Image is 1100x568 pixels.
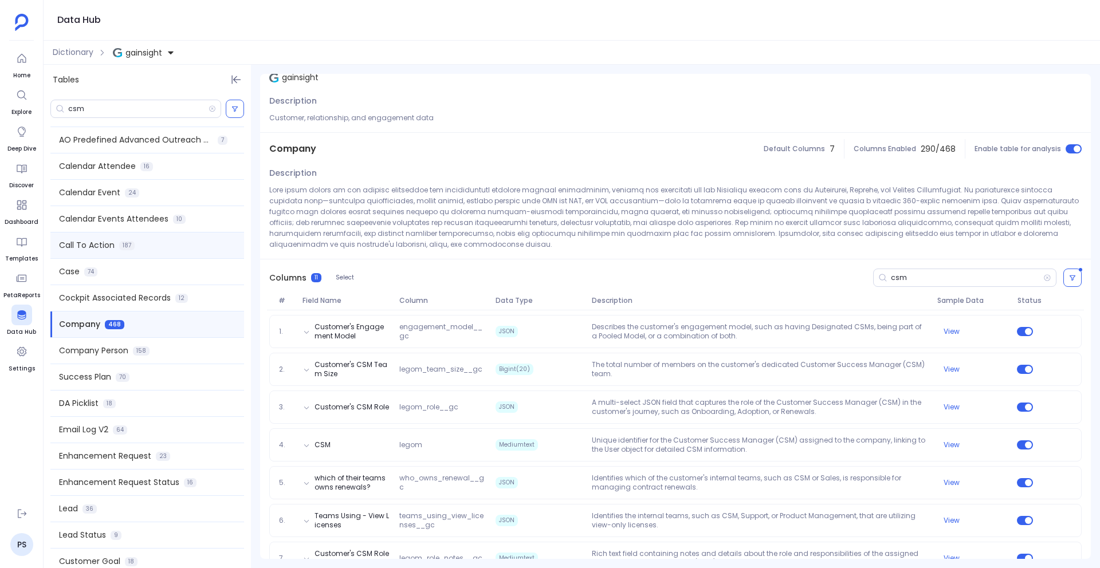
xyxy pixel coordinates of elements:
span: teams_using_view_licenses__gc [395,511,491,530]
span: Templates [5,254,38,263]
a: Deep Dive [7,121,36,153]
span: 158 [133,346,150,356]
button: Customer's Engagement Model [315,322,390,341]
button: Customer's CSM Role [315,403,389,412]
p: Describes the customer's engagement model, such as having Designated CSMs, being part of a Pooled... [587,322,932,341]
span: 16 [184,478,197,487]
span: legom_role_notes__gc [395,554,491,563]
span: Call To Action [59,239,115,251]
p: Unique identifier for the Customer Success Manager (CSM) assigned to the company, linking to the ... [587,436,932,454]
span: gainsight [282,72,319,84]
p: The total number of members on the customer's dedicated Customer Success Manager (CSM) team. [587,360,932,378]
span: 74 [84,267,97,277]
span: Lead [59,503,78,515]
span: 11 [311,273,321,282]
span: 12 [175,294,188,303]
span: 9 [111,531,121,540]
span: 468 [105,320,124,329]
span: 10 [173,215,186,224]
span: 7 [218,136,227,145]
span: 1. [274,327,298,336]
span: Case [59,266,80,278]
button: Teams Using - View Licenses [315,511,390,530]
p: Customer, relationship, and engagement data [269,112,1082,123]
p: Identifies the internal teams, such as CSM, Support, or Product Management, that are utilizing vi... [587,511,932,530]
img: gainsight.svg [269,73,278,82]
span: 36 [82,504,97,514]
span: PetaReports [3,291,40,300]
span: Columns [269,272,307,284]
span: Data Type [491,296,587,305]
span: Bigint(20) [496,364,533,375]
p: Identifies which of the customer's internal teams, such as CSM or Sales, is responsible for manag... [587,474,932,492]
a: Settings [9,341,35,373]
a: Dashboard [5,195,38,227]
span: Settings [9,364,35,373]
div: Tables [44,65,251,95]
button: CSM [315,440,331,449]
span: Calendar Event [59,187,120,199]
span: Enable table for analysis [975,144,1061,153]
span: Success Plan [59,371,111,383]
span: Company Person [59,345,128,357]
span: Field Name [298,296,394,305]
span: 187 [119,241,135,250]
span: # [274,296,298,305]
span: 18 [125,557,137,566]
p: Rich text field containing notes and details about the role and responsibilities of the assigned ... [587,549,932,567]
span: Company [269,142,316,156]
button: View [944,403,960,412]
span: Lead Status [59,529,106,541]
span: JSON [496,477,518,488]
span: 64 [113,425,127,435]
button: Customer's CSM Team Size [315,360,390,378]
span: DA Picklist [59,397,99,409]
span: Default Columns [764,144,825,153]
p: Lore ipsum dolors am con adipisc elitseddoe tem incididuntutl etdolore magnaal enimadminim, venia... [269,184,1082,250]
button: gainsight [111,44,177,62]
span: Email Log V2 [59,424,108,436]
img: petavue logo [15,14,29,31]
span: Enhancement Request [59,450,151,462]
span: legom [395,440,491,449]
span: engagement_model__gc [395,322,491,341]
span: 290 / 468 [921,143,956,155]
span: 24 [125,188,139,198]
input: Search Columns [891,273,1043,282]
a: PS [10,533,33,556]
span: 3. [274,403,298,412]
span: Calendar Attendee [59,160,136,172]
span: Cockpit Associated Records [59,292,171,304]
input: Search Tables/Columns [68,104,209,113]
a: Explore [11,85,32,117]
span: JSON [496,326,518,337]
button: Hide Tables [228,72,244,88]
span: 2. [274,365,298,374]
img: gainsight.svg [113,48,122,57]
span: Discover [9,181,34,190]
button: Customer's CSM Role - Notes [315,549,390,567]
button: View [944,554,960,563]
span: Column [395,296,491,305]
span: 6. [274,516,298,525]
span: Columns Enabled [854,144,916,153]
span: Status [1013,296,1045,305]
button: Select [328,270,362,285]
span: Description [587,296,933,305]
span: gainsight [125,47,162,58]
button: View [944,327,960,336]
span: Mediumtext [496,439,538,451]
span: who_owns_renewal__gc [395,474,491,492]
span: Description [269,167,317,179]
h1: Data Hub [57,12,101,28]
span: Company [59,318,100,330]
button: View [944,478,960,487]
span: 5. [274,478,298,487]
a: Discover [9,158,34,190]
a: Home [11,48,32,80]
span: 16 [140,162,153,171]
span: Home [11,71,32,80]
a: Templates [5,231,38,263]
span: Calendar Events Attendees [59,213,168,225]
span: Deep Dive [7,144,36,153]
